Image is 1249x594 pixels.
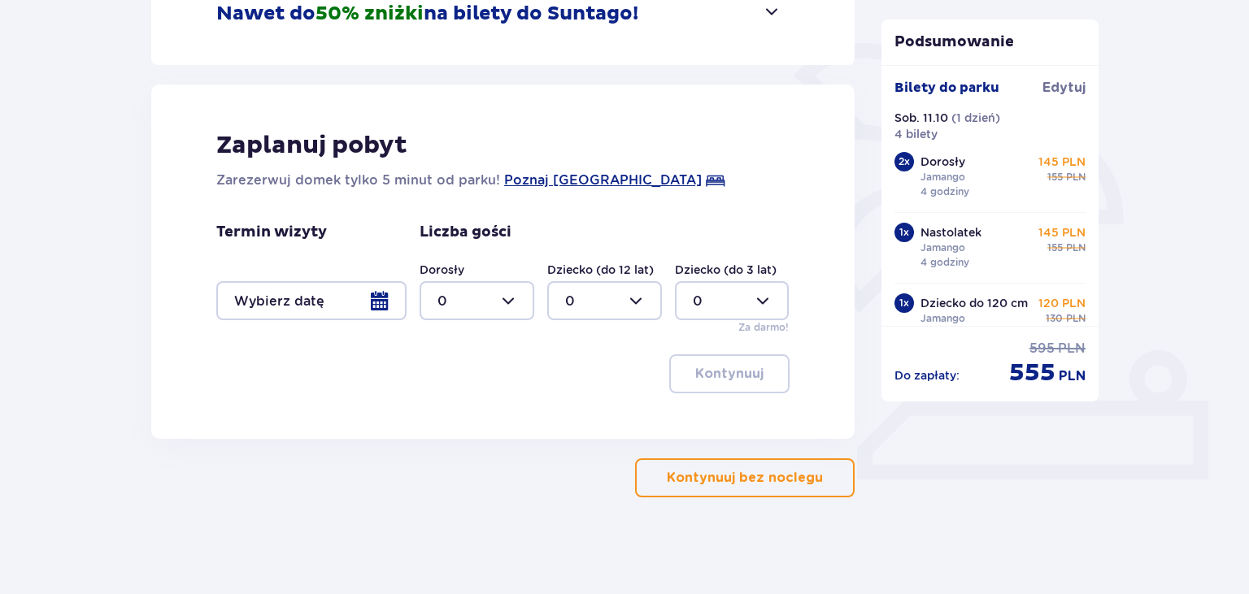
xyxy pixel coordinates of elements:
p: 4 bilety [894,126,938,142]
button: Kontynuuj [669,354,790,393]
p: Podsumowanie [881,33,1099,52]
a: Poznaj [GEOGRAPHIC_DATA] [504,171,702,190]
p: Dorosły [920,154,965,170]
span: PLN [1066,311,1086,326]
p: 145 PLN [1038,154,1086,170]
button: Kontynuuj bez noclegu [635,458,855,497]
span: PLN [1066,170,1086,184]
p: Do zapłaty : [894,367,960,384]
p: ( 1 dzień ) [951,110,1000,126]
p: Jamango [920,170,965,184]
p: Zarezerwuj domek tylko 5 minut od parku! [216,171,500,190]
span: 50% zniżki [316,2,424,26]
p: Kontynuuj [695,365,764,383]
span: 555 [1009,358,1055,388]
p: 145 PLN [1038,224,1086,241]
span: PLN [1058,340,1086,358]
p: Dziecko do 120 cm [920,295,1028,311]
p: Sob. 11.10 [894,110,948,126]
p: Liczba gości [420,223,511,242]
span: 155 [1047,170,1063,184]
label: Dziecko (do 12 lat) [547,262,654,278]
span: PLN [1066,241,1086,255]
p: Kontynuuj bez noclegu [667,469,823,487]
label: Dziecko (do 3 lat) [675,262,777,278]
p: Nawet do na bilety do Suntago! [216,2,638,26]
div: 2 x [894,152,914,171]
div: 1 x [894,223,914,242]
p: Zaplanuj pobyt [216,130,407,161]
span: 155 [1047,241,1063,255]
p: Za darmo! [738,320,789,335]
p: Jamango [920,311,965,326]
p: 120 PLN [1038,295,1086,311]
span: 595 [1029,340,1055,358]
span: PLN [1059,367,1086,385]
p: Termin wizyty [216,223,327,242]
p: Jamango [920,241,965,255]
p: 4 godziny [920,184,969,199]
div: 1 x [894,293,914,313]
p: Bilety do parku [894,79,999,97]
p: Nastolatek [920,224,981,241]
label: Dorosły [420,262,464,278]
p: 4 godziny [920,255,969,270]
span: 130 [1046,311,1063,326]
span: Edytuj [1042,79,1086,97]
